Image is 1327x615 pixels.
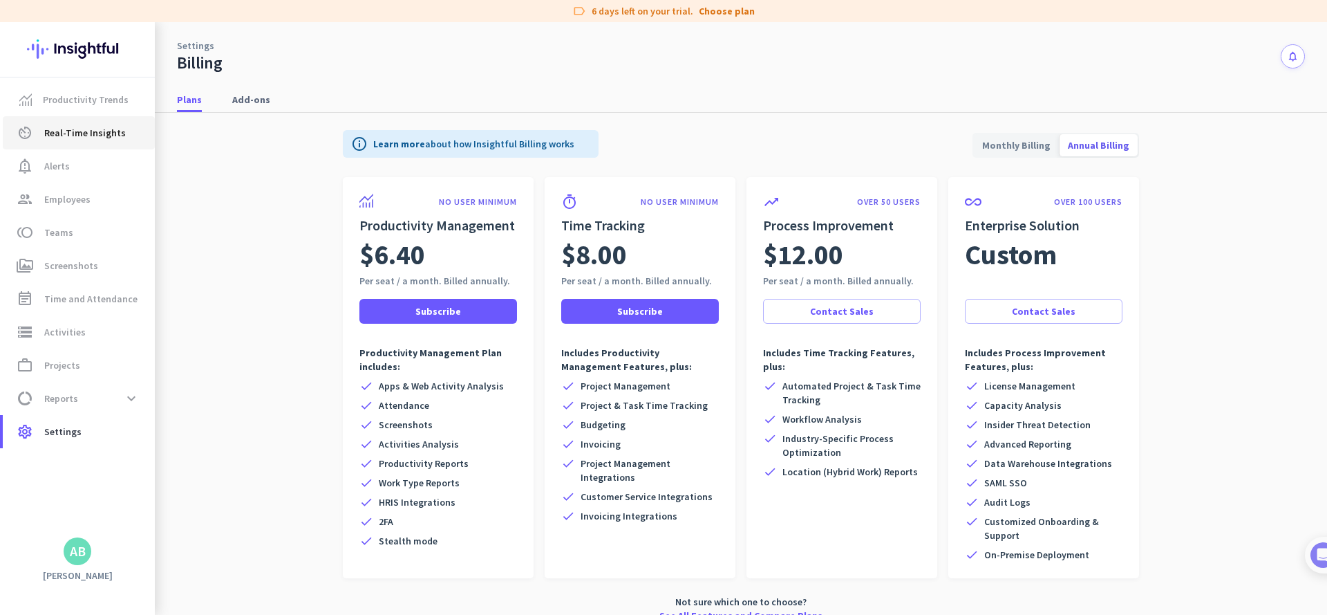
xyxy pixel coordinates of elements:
[965,379,979,393] i: check
[763,412,777,426] i: check
[763,235,843,274] span: $12.00
[581,418,625,432] span: Budgeting
[379,457,469,470] span: Productivity Reports
[561,437,575,451] i: check
[3,382,155,415] a: data_usageReportsexpand_more
[1287,51,1299,62] i: notifications
[763,194,780,210] i: trending_up
[984,548,1089,562] span: On-Premise Deployment
[3,249,155,282] a: perm_mediaScreenshots
[763,379,777,393] i: check
[763,346,921,374] p: Includes Time Tracking Features, plus:
[699,4,755,18] a: Choose plan
[965,515,979,529] i: check
[359,457,373,470] i: check
[177,53,223,73] div: Billing
[373,138,425,150] a: Learn more
[763,432,777,446] i: check
[17,158,33,174] i: notification_important
[3,349,155,382] a: work_outlineProjects
[3,149,155,183] a: notification_importantAlerts
[965,235,1057,274] span: Custom
[119,386,144,411] button: expand_more
[561,418,575,432] i: check
[1060,129,1138,162] span: Annual Billing
[3,183,155,216] a: groupEmployees
[984,437,1071,451] span: Advanced Reporting
[359,398,373,412] i: check
[3,415,155,448] a: settingsSettings
[44,357,80,374] span: Projects
[17,291,33,307] i: event_note
[44,158,70,174] span: Alerts
[17,257,33,274] i: perm_media
[3,116,155,149] a: av_timerReal-Time Insights
[359,379,373,393] i: check
[965,194,981,210] i: all_inclusive
[17,125,33,141] i: av_timer
[965,398,979,412] i: check
[581,398,708,412] span: Project & Task Time Tracking
[379,534,437,548] span: Stealth mode
[379,437,459,451] span: Activities Analysis
[561,216,719,235] h2: Time Tracking
[965,548,979,562] i: check
[379,398,429,412] span: Attendance
[379,495,455,509] span: HRIS Integrations
[965,437,979,451] i: check
[359,346,517,374] p: Productivity Management Plan includes:
[177,93,202,107] span: Plans
[439,196,517,208] p: NO USER MINIMUM
[19,93,32,106] img: menu-item
[984,418,1091,432] span: Insider Threat Detection
[984,457,1112,470] span: Data Warehouse Integrations
[177,39,214,53] a: Settings
[232,93,270,107] span: Add-ons
[561,398,575,412] i: check
[3,315,155,349] a: storageActivities
[373,137,574,151] p: about how Insightful Billing works
[359,194,373,208] img: product-icon
[359,515,373,529] i: check
[782,379,921,407] span: Automated Project & Task Time Tracking
[27,22,128,76] img: Insightful logo
[581,379,670,393] span: Project Management
[379,515,393,529] span: 2FA
[44,125,126,141] span: Real-Time Insights
[763,299,921,324] a: Contact Sales
[17,224,33,241] i: toll
[965,418,979,432] i: check
[44,423,82,440] span: Settings
[965,346,1122,374] p: Includes Process Improvement Features, plus:
[44,324,86,340] span: Activities
[1012,304,1075,318] span: Contact Sales
[359,495,373,509] i: check
[965,299,1122,324] button: Contact Sales
[17,191,33,208] i: group
[17,357,33,374] i: work_outline
[810,304,874,318] span: Contact Sales
[379,379,504,393] span: Apps & Web Activity Analysis
[763,216,921,235] h2: Process Improvement
[3,216,155,249] a: tollTeams
[965,216,1122,235] h2: Enterprise Solution
[359,274,517,288] div: Per seat / a month. Billed annually.
[561,235,627,274] span: $8.00
[561,490,575,504] i: check
[44,291,138,307] span: Time and Attendance
[17,324,33,340] i: storage
[581,509,677,523] span: Invoicing Integrations
[641,196,719,208] p: NO USER MINIMUM
[359,476,373,490] i: check
[359,534,373,548] i: check
[857,196,921,208] p: OVER 50 USERS
[1281,44,1305,68] button: notifications
[984,379,1075,393] span: License Management
[965,495,979,509] i: check
[561,379,575,393] i: check
[581,490,713,504] span: Customer Service Integrations
[351,136,368,152] i: info
[763,274,921,288] div: Per seat / a month. Billed annually.
[581,437,621,451] span: Invoicing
